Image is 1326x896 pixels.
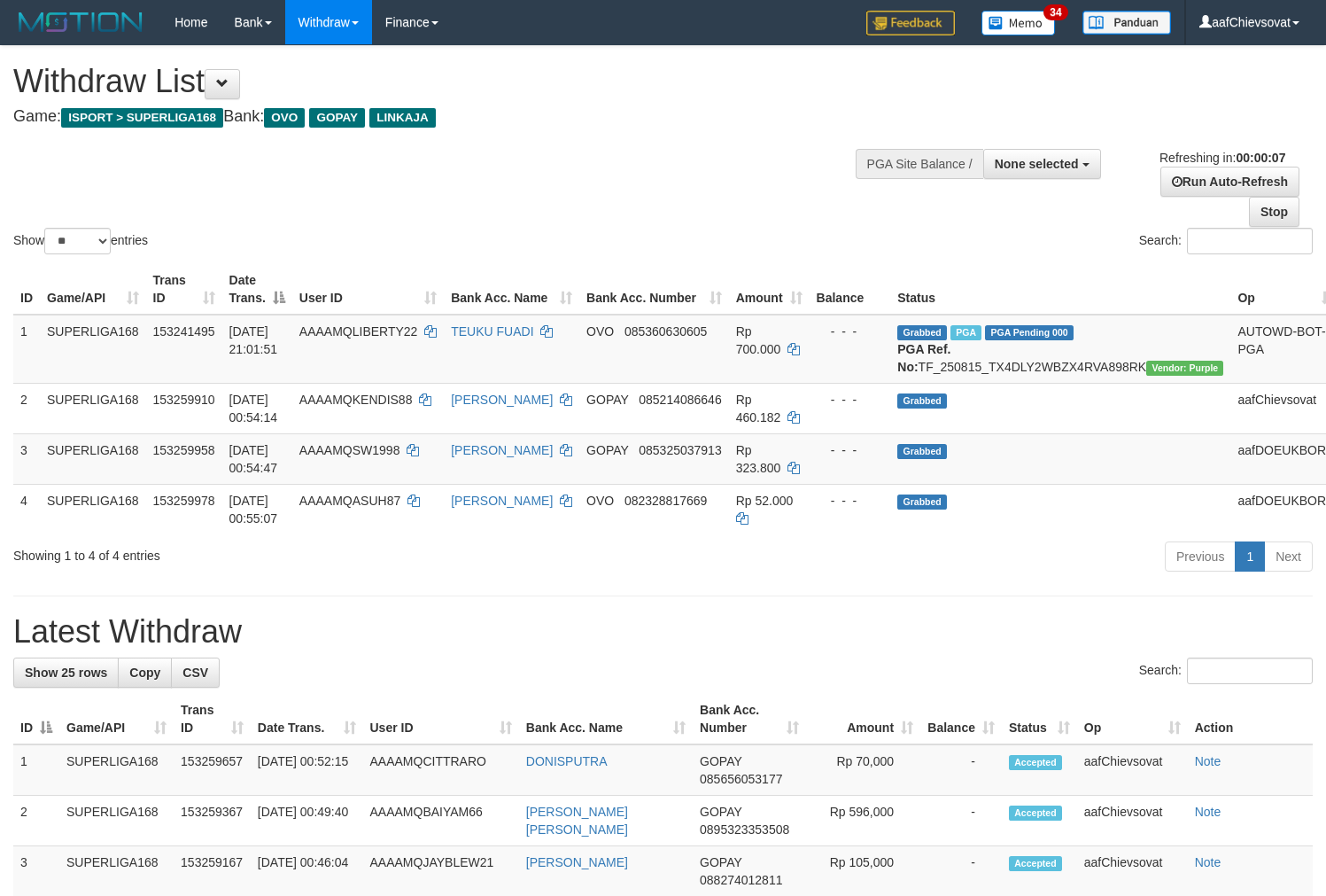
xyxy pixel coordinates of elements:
[985,325,1074,340] span: PGA Pending
[1009,856,1062,871] span: Accepted
[13,614,1313,650] h1: Latest Withdraw
[229,393,278,425] span: [DATE] 00:54:14
[1165,541,1236,572] a: Previous
[451,443,553,457] a: [PERSON_NAME]
[897,325,947,340] span: Grabbed
[61,108,223,128] span: ISPORT > SUPERLIGA168
[1002,694,1077,744] th: Status: activate to sort column ascending
[59,744,174,796] td: SUPERLIGA168
[817,323,884,340] div: - - -
[369,108,436,128] span: LINKAJA
[1195,805,1221,819] a: Note
[251,744,363,796] td: [DATE] 00:52:15
[817,492,884,510] div: - - -
[519,694,693,744] th: Bank Acc. Name: activate to sort column ascending
[1077,744,1188,796] td: aafChievsovat
[118,658,172,688] a: Copy
[890,264,1230,315] th: Status
[1195,855,1221,869] a: Note
[174,744,251,796] td: 153259657
[146,264,222,315] th: Trans ID: activate to sort column ascending
[13,484,40,534] td: 4
[13,694,59,744] th: ID: activate to sort column descending
[866,11,955,35] img: Feedback.jpg
[1236,151,1285,165] strong: 00:00:07
[1249,197,1299,227] a: Stop
[1082,11,1171,35] img: panduan.png
[299,393,413,407] span: AAAAMQKENDIS88
[1160,167,1299,197] a: Run Auto-Refresh
[736,494,794,508] span: Rp 52.000
[700,822,789,837] span: Copy 0895323353508 to clipboard
[13,64,866,99] h1: Withdraw List
[13,658,119,688] a: Show 25 rows
[586,393,628,407] span: GOPAY
[1195,754,1221,768] a: Note
[13,315,40,384] td: 1
[526,855,628,869] a: [PERSON_NAME]
[1235,541,1265,572] a: 1
[40,383,146,433] td: SUPERLIGA168
[299,324,418,339] span: AAAAMQLIBERTY22
[153,324,215,339] span: 153241495
[153,393,215,407] span: 153259910
[129,666,160,680] span: Copy
[1159,151,1285,165] span: Refreshing in:
[736,393,781,425] span: Rp 460.182
[153,443,215,457] span: 153259958
[1009,755,1062,770] span: Accepted
[451,324,533,339] a: TEUKU FUADI
[13,433,40,484] td: 3
[363,796,519,846] td: AAAAMQBAIYAM66
[251,796,363,846] td: [DATE] 00:49:40
[229,494,278,526] span: [DATE] 00:55:07
[44,228,111,254] select: Showentries
[856,149,983,179] div: PGA Site Balance /
[363,694,519,744] th: User ID: activate to sort column ascending
[586,494,614,508] span: OVO
[579,264,729,315] th: Bank Acc. Number: activate to sort column ascending
[983,149,1101,179] button: None selected
[174,694,251,744] th: Trans ID: activate to sort column ascending
[700,873,782,887] span: Copy 088274012811 to clipboard
[526,754,608,768] a: DONISPUTRA
[292,264,444,315] th: User ID: activate to sort column ascending
[299,494,400,508] span: AAAAMQASUH87
[736,324,781,356] span: Rp 700.000
[920,796,1002,846] td: -
[299,443,400,457] span: AAAAMQSW1998
[700,772,782,786] span: Copy 085656053177 to clipboard
[13,796,59,846] td: 2
[1139,658,1313,684] label: Search:
[171,658,220,688] a: CSV
[920,694,1002,744] th: Balance: activate to sort column ascending
[40,484,146,534] td: SUPERLIGA168
[806,694,920,744] th: Amount: activate to sort column ascending
[363,744,519,796] td: AAAAMQCITTRARO
[25,666,107,680] span: Show 25 rows
[1264,541,1313,572] a: Next
[700,805,741,819] span: GOPAY
[700,754,741,768] span: GOPAY
[251,694,363,744] th: Date Trans.: activate to sort column ascending
[1187,658,1313,684] input: Search:
[451,494,553,508] a: [PERSON_NAME]
[810,264,891,315] th: Balance
[897,444,947,459] span: Grabbed
[700,855,741,869] span: GOPAY
[264,108,305,128] span: OVO
[693,694,806,744] th: Bank Acc. Number: activate to sort column ascending
[229,443,278,475] span: [DATE] 00:54:47
[182,666,208,680] span: CSV
[526,805,628,837] a: [PERSON_NAME] [PERSON_NAME]
[444,264,579,315] th: Bank Acc. Name: activate to sort column ascending
[920,744,1002,796] td: -
[586,443,628,457] span: GOPAY
[13,228,148,254] label: Show entries
[1077,796,1188,846] td: aafChievsovat
[59,694,174,744] th: Game/API: activate to sort column ascending
[1077,694,1188,744] th: Op: activate to sort column ascending
[1187,228,1313,254] input: Search:
[995,157,1079,171] span: None selected
[1009,806,1062,821] span: Accepted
